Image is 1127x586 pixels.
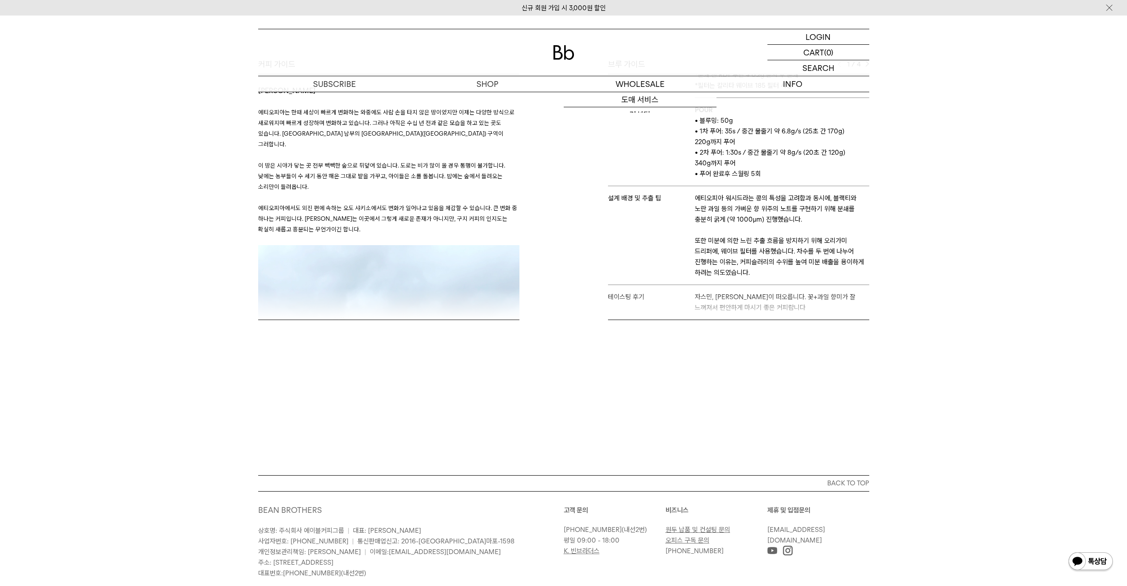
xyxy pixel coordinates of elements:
span: 상호명: 주식회사 에이블커피그룹 [258,527,344,535]
p: WHOLESALE [564,76,716,92]
a: [PHONE_NUMBER] [564,526,622,534]
p: 에티오피아 워시드라는 콩의 특성을 고려함과 동시에, 블랙티와 노란 과일 등의 가벼운 향 위주의 노트를 구현하기 위해 분쇄를 충분히 굵게 (약 1000μm) 진행했습니다. [695,193,869,225]
p: INFO [716,76,869,92]
p: CART [803,45,824,60]
p: 또한 미분에 의한 느린 추출 흐름을 방지하기 위해 오리가미 드리퍼에, 웨이브 필터를 사용했습니다. 차수를 두 번에 나누어 진행하는 이유는, 커피슬러리의 수위를 높여 미분 배출... [695,235,869,278]
a: CART (0) [767,45,869,60]
span: 에티오피아에서도 외진 편에 속하는 오도 샤키소에서도 변화가 일어나고 있음을 체감할 수 있습니다. 큰 변화 중 하나는 커피입니다. [PERSON_NAME]는 이곳에서 그렇게 새... [258,204,517,233]
p: (내선2번) [564,524,661,535]
a: BEAN BROTHERS [258,505,322,515]
p: 평일 09:00 - 18:00 [564,535,661,546]
a: 오피스 구독 문의 [666,536,709,544]
span: 이 땅은 시야가 닿는 곳 전부 빽빽한 숲으로 뒤덮여 있습니다. 도로는 비가 많이 올 경우 통행이 불가합니다. 낮에는 농부들이 수 세기 동안 해온 그대로 밭을 가꾸고, 아이들은... [258,162,505,190]
p: (0) [824,45,833,60]
p: SEARCH [802,60,834,76]
span: 대표번호: (내선2번) [258,569,366,577]
p: 고객 문의 [564,505,666,516]
span: • 푸어 완료후 스월링 5회 [695,170,761,178]
a: [PHONE_NUMBER] [666,547,724,555]
span: | [348,527,349,535]
b: POUR [695,106,713,114]
img: 로고 [553,45,574,60]
a: SUBSCRIBE [258,76,411,92]
a: K. 빈브라더스 [564,547,600,555]
button: BACK TO TOP [258,475,869,491]
span: • 블루밍: 50g [695,117,733,125]
span: • 2차 푸어: 1:30s / 중간 물줄기 약 8g/s (20초 간 120g) 340g까지 푸어 [695,148,845,167]
p: 설계 배경 및 추츨 팁 [608,193,695,203]
span: | [352,537,354,545]
span: 사업자번호: [PHONE_NUMBER] [258,537,349,545]
img: 카카오톡 채널 1:1 채팅 버튼 [1068,551,1114,573]
span: 주소: [STREET_ADDRESS] [258,559,333,566]
a: 원두 납품 및 컨설팅 문의 [666,526,730,534]
a: [EMAIL_ADDRESS][DOMAIN_NAME] [389,548,501,556]
span: 에티오피아는 한때 세상이 빠르게 변화하는 와중에도 사람 손을 타지 않은 땅이었지만 이제는 다양한 방식으로 새로워지며 빠르게 성장하며 변화하고 있습니다. 그러나 아직은 수십 년... [258,109,515,148]
span: 이메일: [370,548,501,556]
img: 78805a221a988e79ef3f42d7c5bfd418_141052.jpeg [258,245,519,507]
span: 통신판매업신고: 2016-[GEOGRAPHIC_DATA]마포-1598 [357,537,515,545]
a: 도매 서비스 [564,92,716,107]
a: [PHONE_NUMBER] [283,569,341,577]
span: 개인정보관리책임: [PERSON_NAME] [258,548,361,556]
a: SHOP [411,76,564,92]
a: [EMAIL_ADDRESS][DOMAIN_NAME] [767,526,825,544]
span: [PERSON_NAME] [258,86,316,95]
span: | [364,548,366,556]
a: LOGIN [767,29,869,45]
span: 대표: [PERSON_NAME] [353,527,421,535]
span: • 1차 푸어: 35s / 중간 물줄기 약 6.8g/s (25초 간 170g) 220g까지 푸어 [695,127,844,146]
p: LOGIN [806,29,831,44]
a: 컨설팅 [564,107,716,122]
p: 제휴 및 입점문의 [767,505,869,516]
p: 비즈니스 [666,505,767,516]
a: 신규 회원 가입 시 3,000원 할인 [522,4,606,12]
